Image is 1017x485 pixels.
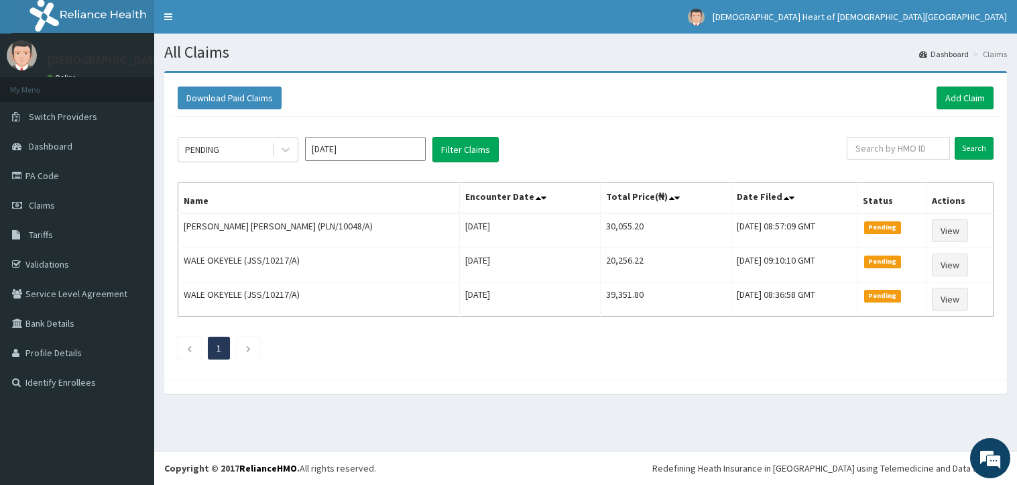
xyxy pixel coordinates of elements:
footer: All rights reserved. [154,451,1017,485]
span: [DEMOGRAPHIC_DATA] Heart of [DEMOGRAPHIC_DATA][GEOGRAPHIC_DATA] [713,11,1007,23]
th: Encounter Date [459,183,600,214]
a: View [932,219,968,242]
td: WALE OKEYELE (JSS/10217/A) [178,248,460,282]
img: User Image [7,40,37,70]
img: User Image [688,9,705,25]
td: [DATE] 08:36:58 GMT [731,282,857,317]
div: PENDING [185,143,219,156]
a: Online [47,73,79,83]
a: Previous page [186,342,192,354]
button: Download Paid Claims [178,87,282,109]
li: Claims [970,48,1007,60]
strong: Copyright © 2017 . [164,462,300,474]
a: RelianceHMO [239,462,297,474]
th: Status [857,183,926,214]
input: Search [955,137,994,160]
a: View [932,288,968,311]
span: Pending [864,290,901,302]
div: Redefining Heath Insurance in [GEOGRAPHIC_DATA] using Telemedicine and Data Science! [652,462,1007,475]
td: WALE OKEYELE (JSS/10217/A) [178,282,460,317]
td: 39,351.80 [601,282,731,317]
input: Select Month and Year [305,137,426,161]
span: Claims [29,199,55,211]
input: Search by HMO ID [847,137,950,160]
a: Page 1 is your current page [217,342,221,354]
td: 20,256.22 [601,248,731,282]
h1: All Claims [164,44,1007,61]
th: Date Filed [731,183,857,214]
td: [DATE] [459,282,600,317]
span: Dashboard [29,140,72,152]
td: [DATE] 08:57:09 GMT [731,213,857,248]
span: Pending [864,221,901,233]
a: Next page [245,342,251,354]
span: Tariffs [29,229,53,241]
a: Add Claim [937,87,994,109]
td: [PERSON_NAME] [PERSON_NAME] (PLN/10048/A) [178,213,460,248]
td: [DATE] [459,213,600,248]
a: View [932,254,968,276]
span: Pending [864,256,901,268]
th: Name [178,183,460,214]
td: 30,055.20 [601,213,731,248]
span: Switch Providers [29,111,97,123]
p: [DEMOGRAPHIC_DATA] Heart of [DEMOGRAPHIC_DATA][GEOGRAPHIC_DATA] [47,54,444,66]
td: [DATE] [459,248,600,282]
th: Actions [926,183,994,214]
a: Dashboard [919,48,969,60]
th: Total Price(₦) [601,183,731,214]
td: [DATE] 09:10:10 GMT [731,248,857,282]
button: Filter Claims [432,137,499,162]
